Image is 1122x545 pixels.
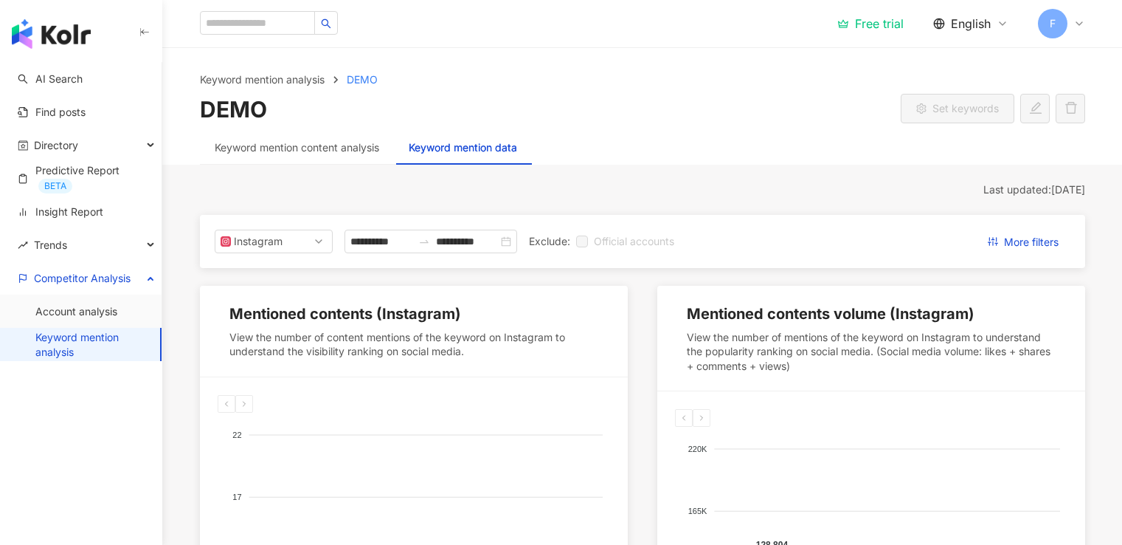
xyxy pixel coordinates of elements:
[18,205,103,219] a: Insight Report
[200,182,1085,197] div: Last updated : [DATE]
[35,330,148,359] a: Keyword mention analysis
[418,236,430,247] span: to
[229,330,598,359] div: View the number of content mentions of the keyword on Instagram to understand the visibility rank...
[18,105,86,120] a: Find posts
[418,236,430,247] span: swap-right
[1050,16,1056,32] span: F
[232,493,241,501] tspan: 17
[34,228,67,261] span: Trends
[951,16,991,32] span: English
[321,18,331,29] span: search
[200,94,267,125] div: DEMO
[347,73,378,86] span: DEMO
[837,16,904,31] a: Free trial
[232,430,241,439] tspan: 22
[588,233,680,250] span: Official accounts
[687,304,974,324] div: Mentioned contents volume (Instagram)
[18,72,83,86] a: searchAI Search
[234,230,282,253] div: Instagram
[1004,230,1059,254] span: More filters
[529,233,570,250] label: Exclude :
[197,72,328,88] a: Keyword mention analysis
[901,94,1014,123] button: Set keywords
[18,240,28,250] span: rise
[34,128,78,162] span: Directory
[976,230,1070,253] button: More filters
[34,261,131,295] span: Competitor Analysis
[35,304,117,319] a: Account analysis
[12,19,91,49] img: logo
[409,140,517,156] div: Keyword mention data
[688,507,707,515] tspan: 165K
[215,140,379,156] div: Keyword mention content analysis
[229,304,461,324] div: Mentioned contents (Instagram)
[18,163,150,193] a: Predictive ReportBETA
[688,445,707,453] tspan: 220K
[687,330,1056,374] div: View the number of mentions of the keyword on Instagram to understand the popularity ranking on s...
